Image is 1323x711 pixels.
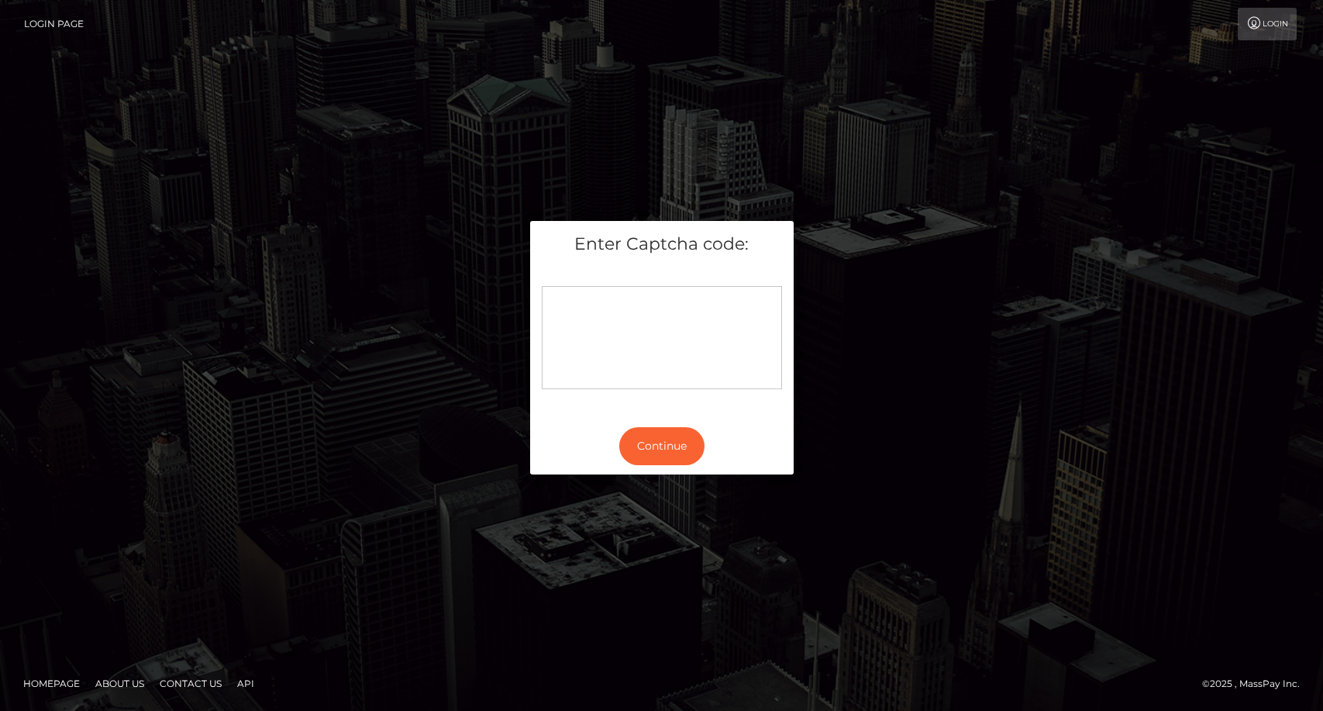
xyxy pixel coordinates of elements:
[89,671,150,695] a: About Us
[542,233,782,257] h5: Enter Captcha code:
[1238,8,1297,40] a: Login
[542,286,782,389] div: Captcha widget loading...
[17,671,86,695] a: Homepage
[153,671,228,695] a: Contact Us
[619,427,705,465] button: Continue
[231,671,260,695] a: API
[24,8,84,40] a: Login Page
[1202,675,1311,692] div: © 2025 , MassPay Inc.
